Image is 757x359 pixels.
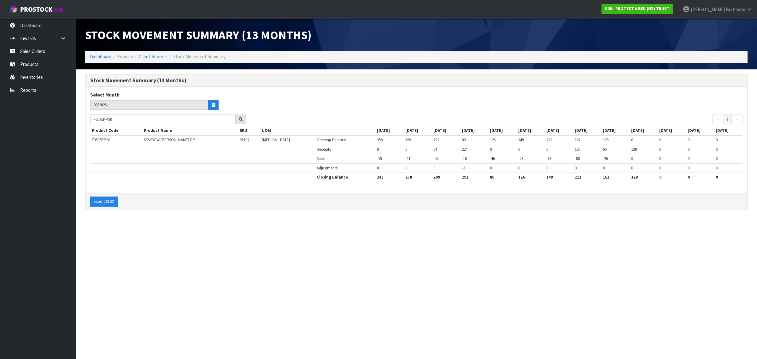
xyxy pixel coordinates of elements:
a: Client Reports [139,54,167,60]
span: 162 [575,137,580,143]
span: 0 [659,147,661,152]
span: 0 [490,165,492,171]
a: ← [712,115,723,125]
th: [DATE] [658,126,686,135]
span: 0 [716,174,718,180]
span: Stock Movement Summary (13 Months) [85,27,312,42]
span: Reports [117,54,133,60]
th: [DATE] [601,126,630,135]
input: Search [90,115,236,124]
span: 0 [546,165,548,171]
span: 0 [377,165,379,171]
span: 0 [377,147,379,152]
span: 128 [603,137,608,143]
th: [DATE] [460,126,489,135]
span: 0 [490,147,492,152]
span: 0 [688,137,690,143]
th: [DATE] [375,126,404,135]
span: 299 [433,174,440,180]
span: -57 [433,156,438,161]
h3: Stock Movement Summary (13 Months) [90,78,742,84]
span: 0 [405,147,407,152]
span: 0 [518,147,520,152]
span: 128 [631,147,637,152]
nav: Page navigation [421,115,742,126]
td: Adjustments [315,163,375,173]
span: 258 [405,174,412,180]
img: cube-alt.png [9,5,17,13]
th: [DATE] [488,126,517,135]
th: [DATE] [545,126,573,135]
span: ProStock [20,5,52,14]
th: [DATE] [573,126,601,135]
span: 149 [518,137,524,143]
span: 130 [575,147,580,152]
span: -23 [518,156,523,161]
span: -41 [405,156,410,161]
span: 0 [518,165,520,171]
td: STAYNEW [PERSON_NAME] PP [142,135,238,145]
button: Export XLSX [90,197,118,207]
span: 0 [405,165,407,171]
span: 0 [659,137,661,143]
a: 1 [723,115,732,125]
label: Select Month [90,91,120,98]
span: 0 [716,137,718,143]
span: 60 [603,147,607,152]
th: [DATE] [630,126,658,135]
span: 258 [377,137,383,143]
span: -26 [603,156,608,161]
span: 212 [575,174,581,180]
a: Dashboard [90,54,111,60]
th: Product Code [90,126,142,135]
span: 0 [575,165,577,171]
small: WMS [54,7,63,13]
span: 126 [490,137,496,143]
span: 0 [659,165,661,171]
span: -63 [546,156,551,161]
th: Product Name [142,126,238,135]
span: 0 [688,174,690,180]
span: 128 [631,174,638,180]
strong: S08 - PROTECT A BED (NZ) TRUST [605,6,670,11]
span: 0 [688,165,690,171]
th: SKU [238,126,260,135]
span: 0 [716,165,718,171]
td: 21182 [238,135,260,145]
span: 0 [688,156,690,161]
td: Sales [315,154,375,163]
span: -80 [575,156,580,161]
span: 64 [433,147,437,152]
span: 243 [377,174,384,180]
span: -46 [490,156,495,161]
span: 0 [631,137,633,143]
span: -2 [462,165,465,171]
td: [MEDICAL_DATA] [260,135,315,145]
span: 0 [716,156,718,161]
span: Stock Movement Summary [173,54,226,60]
span: Burnnand [726,6,745,12]
span: 80 [462,137,466,143]
span: -15 [377,156,382,161]
td: F0595PPS0 [90,135,142,145]
span: 80 [490,174,494,180]
span: 292 [462,174,468,180]
span: 0 [603,165,605,171]
span: 0 [631,165,633,171]
th: [DATE] [517,126,545,135]
span: 292 [433,137,439,143]
span: 0 [716,147,718,152]
th: [DATE] [686,126,714,135]
th: [DATE] [404,126,432,135]
th: [DATE] [432,126,460,135]
span: 0 [659,174,661,180]
span: 162 [603,174,609,180]
span: 0 [659,156,661,161]
span: 299 [405,137,411,143]
th: UOM [260,126,315,135]
span: [PERSON_NAME] [691,6,725,12]
span: -10 [462,156,467,161]
span: 126 [518,174,525,180]
td: Opening Balance [315,135,375,145]
td: Receipts [315,145,375,154]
